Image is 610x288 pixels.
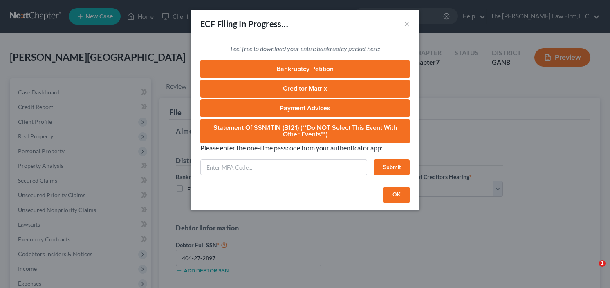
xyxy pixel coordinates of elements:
[200,99,410,117] a: Payment Advices
[599,260,606,267] span: 1
[200,60,410,78] a: Bankruptcy Petition
[200,18,288,29] div: ECF Filing In Progress...
[383,187,410,203] button: OK
[404,19,410,29] button: ×
[374,159,410,176] button: Submit
[200,44,410,54] p: Feel free to download your entire bankruptcy packet here:
[200,143,410,153] p: Please enter the one-time passcode from your authenticator app:
[200,80,410,98] a: Creditor Matrix
[582,260,602,280] iframe: Intercom live chat
[200,119,410,143] a: Statement of SSN/ITIN (B121) (**Do NOT select this event with other events**)
[200,159,367,176] input: Enter MFA Code...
